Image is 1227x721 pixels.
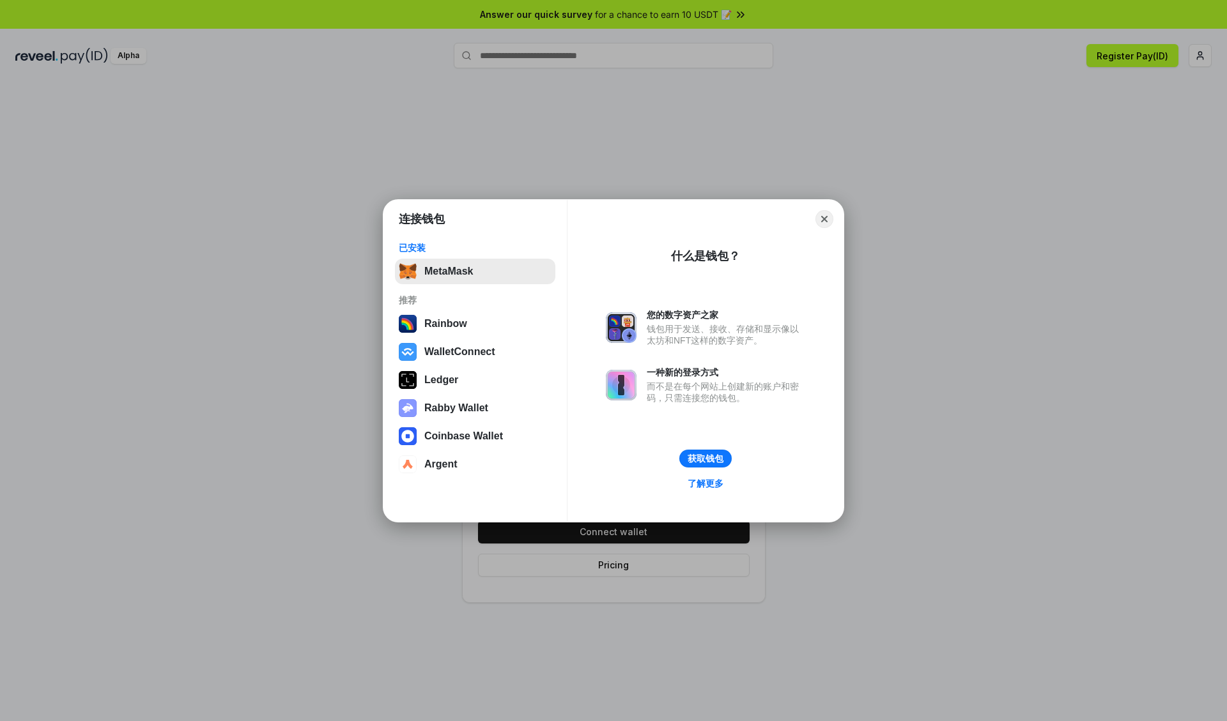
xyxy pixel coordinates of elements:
[399,262,417,280] img: svg+xml,%3Csvg%20fill%3D%22none%22%20height%3D%2233%22%20viewBox%3D%220%200%2035%2033%22%20width%...
[399,315,417,333] img: svg+xml,%3Csvg%20width%3D%22120%22%20height%3D%22120%22%20viewBox%3D%220%200%20120%20120%22%20fil...
[399,343,417,361] img: svg+xml,%3Csvg%20width%3D%2228%22%20height%3D%2228%22%20viewBox%3D%220%200%2028%2028%22%20fill%3D...
[395,367,555,393] button: Ledger
[680,475,731,492] a: 了解更多
[395,311,555,337] button: Rainbow
[395,339,555,365] button: WalletConnect
[424,266,473,277] div: MetaMask
[395,452,555,477] button: Argent
[679,450,732,467] button: 获取钱包
[424,402,488,414] div: Rabby Wallet
[399,211,445,227] h1: 连接钱包
[399,294,552,306] div: 推荐
[424,318,467,330] div: Rainbow
[395,259,555,284] button: MetaMask
[424,374,458,386] div: Ledger
[688,453,723,464] div: 获取钱包
[815,210,833,228] button: Close
[647,309,805,321] div: 您的数字资产之家
[424,346,495,358] div: WalletConnect
[424,430,503,442] div: Coinbase Wallet
[399,455,417,473] img: svg+xml,%3Csvg%20width%3D%2228%22%20height%3D%2228%22%20viewBox%3D%220%200%2028%2028%22%20fill%3D...
[399,399,417,417] img: svg+xml,%3Csvg%20xmlns%3D%22http%3A%2F%2Fwww.w3.org%2F2000%2Fsvg%22%20fill%3D%22none%22%20viewBox...
[688,478,723,489] div: 了解更多
[647,381,805,404] div: 而不是在每个网站上创建新的账户和密码，只需连接您的钱包。
[424,459,458,470] div: Argent
[399,371,417,389] img: svg+xml,%3Csvg%20xmlns%3D%22http%3A%2F%2Fwww.w3.org%2F2000%2Fsvg%22%20width%3D%2228%22%20height%3...
[399,427,417,445] img: svg+xml,%3Csvg%20width%3D%2228%22%20height%3D%2228%22%20viewBox%3D%220%200%2028%2028%22%20fill%3D...
[606,370,637,400] img: svg+xml,%3Csvg%20xmlns%3D%22http%3A%2F%2Fwww.w3.org%2F2000%2Fsvg%22%20fill%3D%22none%22%20viewBox...
[671,248,740,264] div: 什么是钱包？
[395,395,555,421] button: Rabby Wallet
[399,242,552,254] div: 已安装
[395,423,555,449] button: Coinbase Wallet
[606,312,637,343] img: svg+xml,%3Csvg%20xmlns%3D%22http%3A%2F%2Fwww.w3.org%2F2000%2Fsvg%22%20fill%3D%22none%22%20viewBox...
[647,367,805,378] div: 一种新的登录方式
[647,323,805,346] div: 钱包用于发送、接收、存储和显示像以太坊和NFT这样的数字资产。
